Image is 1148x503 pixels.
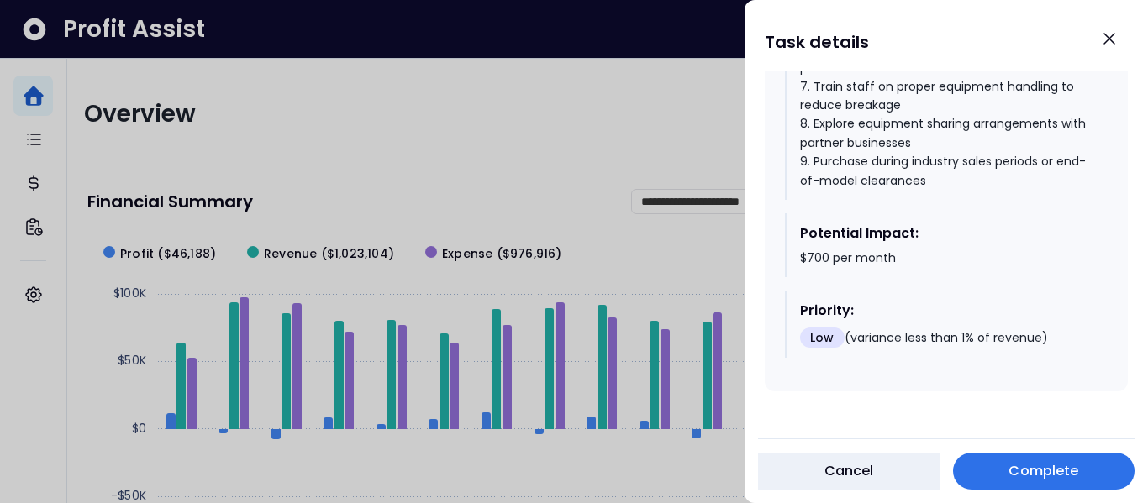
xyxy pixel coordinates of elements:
div: $700 per month [800,250,1094,267]
div: Priority: [800,301,1094,321]
h1: Task details [765,27,869,57]
button: Complete [953,453,1135,490]
div: Potential Impact: [800,223,1094,244]
span: (variance less than 1% of revenue) [845,329,1048,346]
button: Close [1091,20,1128,57]
button: Cancel [758,453,940,490]
span: Cancel [824,461,874,481]
span: Low [810,329,835,346]
span: Complete [1008,461,1078,481]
